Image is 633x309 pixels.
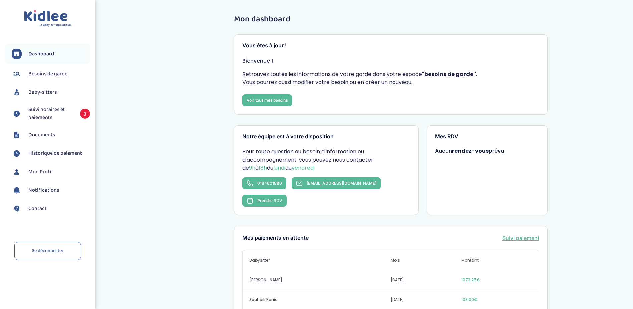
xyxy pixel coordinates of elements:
[12,49,22,59] img: dashboard.svg
[12,185,90,195] a: Notifications
[242,57,539,65] p: Bienvenue !
[28,168,53,176] span: Mon Profil
[461,277,532,283] span: 1073.25€
[242,134,410,140] h3: Notre équipe est à votre disposition
[12,148,90,159] a: Historique de paiement
[12,87,22,97] img: babysitters.svg
[12,69,90,79] a: Besoins de garde
[292,164,315,172] span: vendredi
[12,69,22,79] img: besoin.svg
[12,167,22,177] img: profil.svg
[273,164,285,172] span: lundi
[242,235,309,241] h3: Mes paiements en attente
[292,177,381,189] a: [EMAIL_ADDRESS][DOMAIN_NAME]
[307,181,376,186] span: [EMAIL_ADDRESS][DOMAIN_NAME]
[28,50,54,58] span: Dashboard
[249,164,255,172] span: 9h
[12,204,90,214] a: Contact
[242,195,287,207] button: Prendre RDV
[242,148,410,172] p: Pour toute question ou besoin d'information ou d'accompagnement, vous pouvez nous contacter de à ...
[28,88,57,96] span: Baby-sitters
[502,234,539,242] a: Suivi paiement
[435,147,504,155] span: Aucun prévu
[12,87,90,97] a: Baby-sitters
[28,205,47,213] span: Contact
[391,277,461,283] span: [DATE]
[242,94,292,106] a: Voir tous mes besoins
[12,109,22,119] img: suivihoraire.svg
[234,15,548,24] h1: Mon dashboard
[242,43,539,49] h3: Vous êtes à jour !
[461,297,532,303] span: 108.00€
[242,177,286,189] a: 0184801880
[12,130,22,140] img: documents.svg
[391,297,461,303] span: [DATE]
[249,277,391,283] span: [PERSON_NAME]
[12,185,22,195] img: notification.svg
[24,10,71,27] img: logo.svg
[28,149,82,158] span: Historique de paiement
[391,257,461,263] span: Mois
[28,186,59,194] span: Notifications
[12,49,90,59] a: Dashboard
[249,297,391,303] span: Souhaili Rania
[28,106,73,122] span: Suivi horaires et paiements
[12,204,22,214] img: contact.svg
[422,70,476,78] strong: "besoins de garde"
[259,164,267,172] span: 18h
[461,257,532,263] span: Montant
[12,106,90,122] a: Suivi horaires et paiements 3
[257,198,282,203] span: Prendre RDV
[12,148,22,159] img: suivihoraire.svg
[257,181,282,186] span: 0184801880
[14,242,81,260] a: Se déconnecter
[12,167,90,177] a: Mon Profil
[28,70,67,78] span: Besoins de garde
[435,134,539,140] h3: Mes RDV
[242,70,539,86] p: Retrouvez toutes les informations de votre garde dans votre espace . Vous pourrez aussi modifier ...
[12,130,90,140] a: Documents
[28,131,55,139] span: Documents
[80,109,90,119] span: 3
[452,147,489,155] strong: rendez-vous
[249,257,391,263] span: Babysitter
